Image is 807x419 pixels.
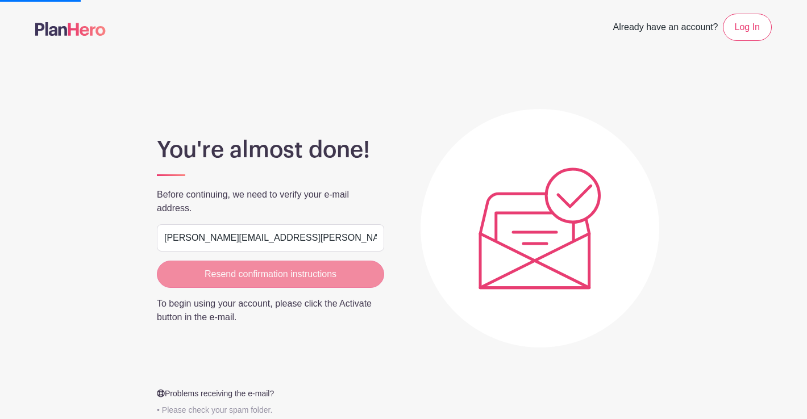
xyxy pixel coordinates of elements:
[150,404,391,416] p: • Please check your spam folder.
[613,16,718,41] span: Already have an account?
[479,167,601,290] img: Plic
[35,22,106,36] img: logo-507f7623f17ff9eddc593b1ce0a138ce2505c220e1c5a4e2b4648c50719b7d32.svg
[157,297,384,324] p: To begin using your account, please click the Activate button in the e-mail.
[157,136,384,164] h1: You're almost done!
[150,388,391,400] p: Problems receiving the e-mail?
[157,188,384,215] p: Before continuing, we need to verify your e-mail address.
[157,389,165,397] img: Help
[723,14,772,41] a: Log In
